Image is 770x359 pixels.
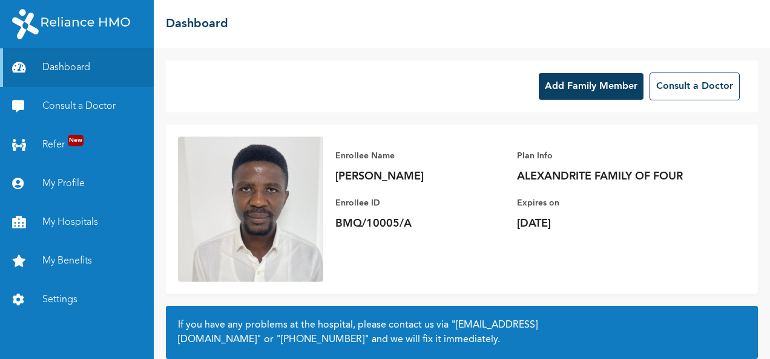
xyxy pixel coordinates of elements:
img: RelianceHMO's Logo [12,9,130,39]
p: [DATE] [517,216,686,231]
a: "[PHONE_NUMBER]" [276,335,369,344]
button: Add Family Member [539,73,643,100]
p: [PERSON_NAME] [335,169,505,184]
img: Enrollee [178,137,323,282]
span: New [68,135,84,146]
p: Expires on [517,196,686,210]
h2: Dashboard [166,15,228,33]
p: BMQ/10005/A [335,216,505,231]
p: Enrollee Name [335,149,505,163]
p: Enrollee ID [335,196,505,210]
button: Consult a Doctor [650,73,740,100]
h2: If you have any problems at the hospital, please contact us via or and we will fix it immediately. [178,318,746,347]
p: ALEXANDRITE FAMILY OF FOUR [517,169,686,184]
p: Plan Info [517,149,686,163]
